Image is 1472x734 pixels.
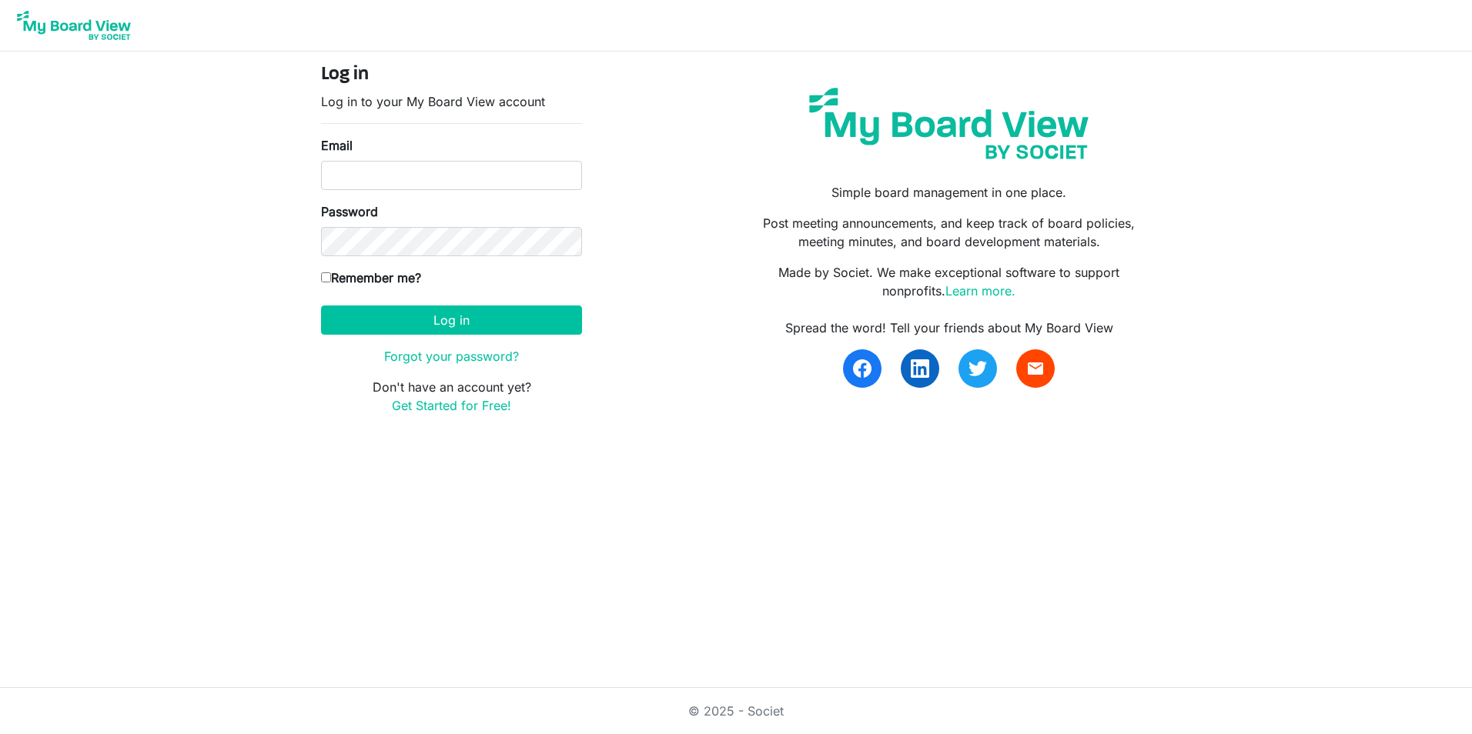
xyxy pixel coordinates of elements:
a: Get Started for Free! [392,398,511,413]
img: my-board-view-societ.svg [798,76,1100,171]
input: Remember me? [321,272,331,282]
a: © 2025 - Societ [688,703,784,719]
span: email [1026,359,1045,378]
div: Spread the word! Tell your friends about My Board View [748,319,1151,337]
a: Learn more. [945,283,1015,299]
p: Made by Societ. We make exceptional software to support nonprofits. [748,263,1151,300]
button: Log in [321,305,582,335]
h4: Log in [321,64,582,86]
img: My Board View Logo [12,6,135,45]
img: twitter.svg [969,359,987,378]
a: Forgot your password? [384,349,519,364]
a: email [1016,349,1055,388]
label: Email [321,136,353,155]
p: Simple board management in one place. [748,183,1151,202]
p: Log in to your My Board View account [321,92,582,111]
p: Post meeting announcements, and keep track of board policies, meeting minutes, and board developm... [748,214,1151,251]
p: Don't have an account yet? [321,378,582,415]
label: Password [321,202,378,221]
img: linkedin.svg [911,359,929,378]
label: Remember me? [321,269,421,287]
img: facebook.svg [853,359,871,378]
